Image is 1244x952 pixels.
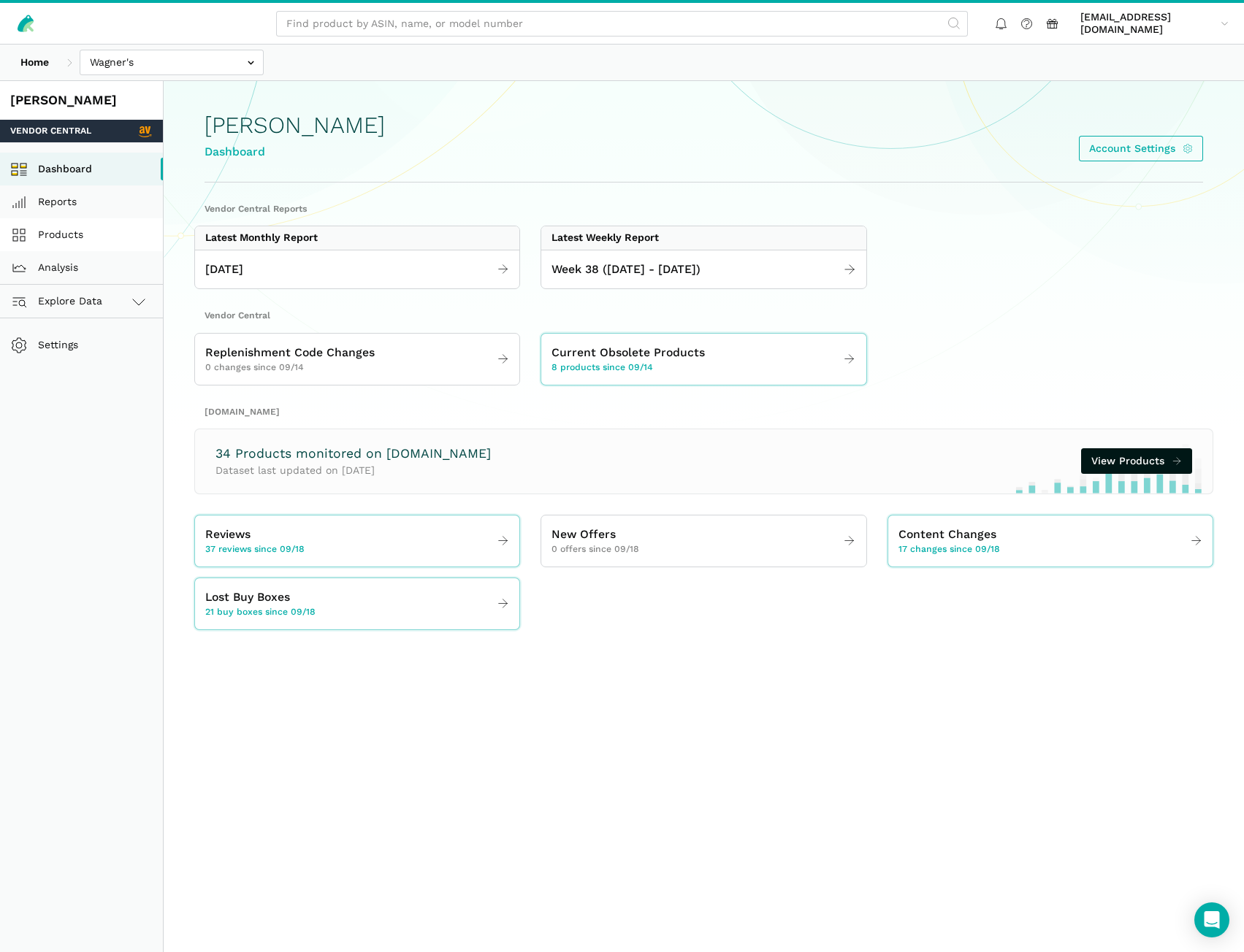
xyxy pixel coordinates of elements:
[205,543,305,556] span: 37 reviews since 09/18
[195,339,519,380] a: Replenishment Code Changes 0 changes since 09/14
[1075,8,1234,39] a: [EMAIL_ADDRESS][DOMAIN_NAME]
[205,606,316,619] span: 21 buy boxes since 09/18
[552,231,659,245] div: Latest Weekly Report
[205,112,385,138] h1: [PERSON_NAME]
[205,406,1203,419] h2: [DOMAIN_NAME]
[195,521,519,561] a: Reviews 37 reviews since 09/18
[541,256,866,284] a: Week 38 ([DATE] - [DATE])
[195,583,519,624] a: Lost Buy Boxes 21 buy boxes since 09/18
[1079,136,1204,161] a: Account Settings
[888,521,1213,561] a: Content Changes 17 changes since 09/18
[1080,11,1216,37] span: [EMAIL_ADDRESS][DOMAIN_NAME]
[205,231,318,245] div: Latest Monthly Report
[552,361,653,375] span: 8 products since 09/14
[205,203,1203,216] h2: Vendor Central Reports
[541,339,866,380] a: Current Obsolete Products 8 products since 09/14
[541,521,866,561] a: New Offers 0 offers since 09/18
[10,50,59,75] a: Home
[15,293,102,310] span: Explore Data
[1091,453,1164,469] span: View Products
[276,11,968,37] input: Find product by ASIN, name, or model number
[205,344,375,362] span: Replenishment Code Changes
[552,526,616,544] span: New Offers
[215,445,491,463] h3: 34 Products monitored on [DOMAIN_NAME]
[898,526,996,544] span: Content Changes
[205,310,1203,323] h2: Vendor Central
[80,50,264,75] input: Wagner's
[205,588,290,607] span: Lost Buy Boxes
[205,143,385,161] div: Dashboard
[552,344,705,362] span: Current Obsolete Products
[205,261,243,279] span: [DATE]
[10,125,91,138] span: Vendor Central
[898,543,1000,556] span: 17 changes since 09/18
[10,91,153,110] div: [PERSON_NAME]
[552,261,701,279] span: Week 38 ([DATE] - [DATE])
[205,526,251,544] span: Reviews
[195,256,519,284] a: [DATE]
[1194,902,1229,937] div: Open Intercom Messenger
[205,361,304,375] span: 0 changes since 09/14
[1081,448,1193,474] a: View Products
[215,463,491,478] p: Dataset last updated on [DATE]
[552,543,639,556] span: 0 offers since 09/18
